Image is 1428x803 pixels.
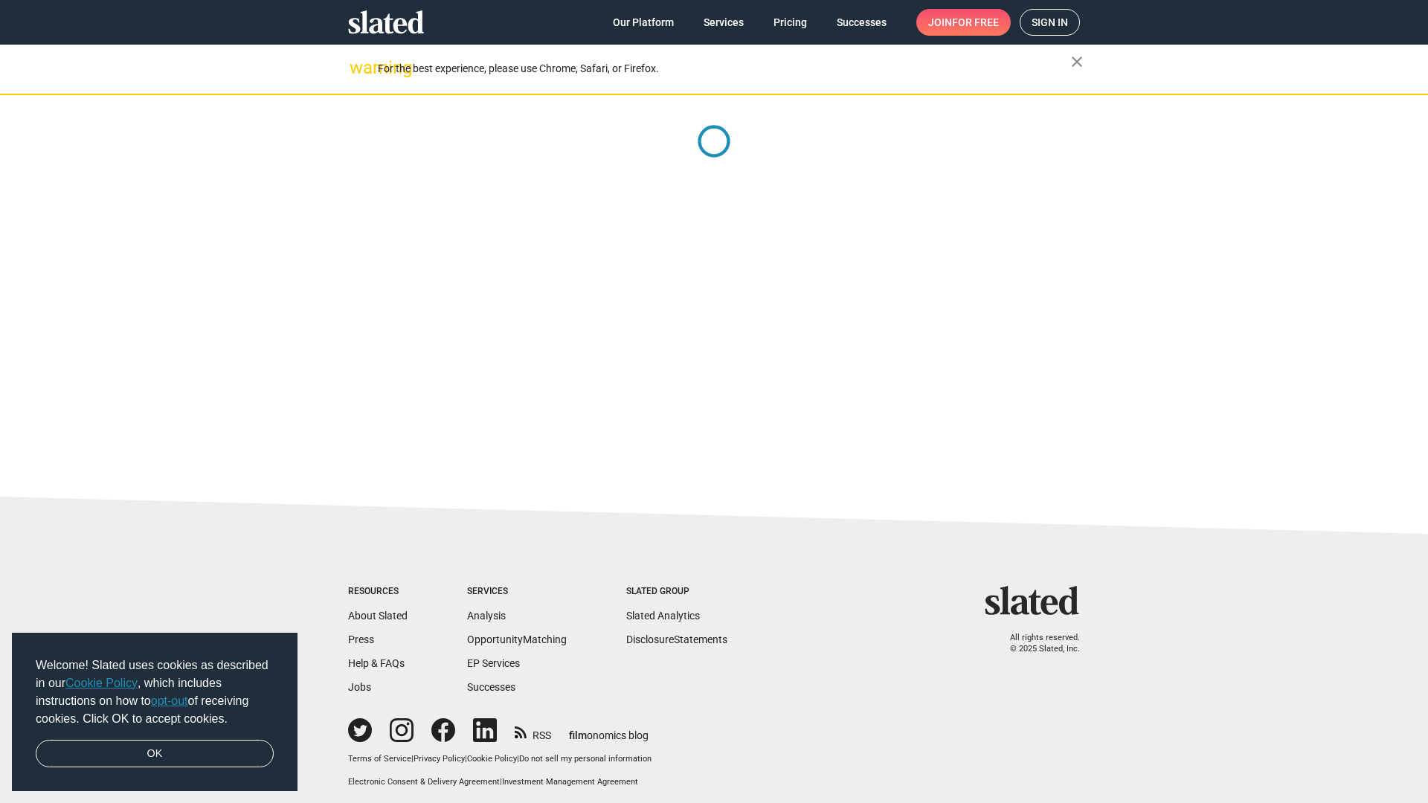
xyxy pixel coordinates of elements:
[569,729,587,741] span: film
[348,633,374,645] a: Press
[350,59,367,77] mat-icon: warning
[517,754,519,764] span: |
[36,657,274,728] span: Welcome! Slated uses cookies as described in our , which includes instructions on how to of recei...
[500,777,502,787] span: |
[773,9,807,36] span: Pricing
[928,9,999,36] span: Join
[613,9,674,36] span: Our Platform
[1032,10,1068,35] span: Sign in
[348,586,408,598] div: Resources
[151,694,188,707] a: opt-out
[348,777,500,787] a: Electronic Consent & Delivery Agreement
[502,777,638,787] a: Investment Management Agreement
[762,9,819,36] a: Pricing
[12,633,297,792] div: cookieconsent
[952,9,999,36] span: for free
[1068,53,1086,71] mat-icon: close
[348,657,405,669] a: Help & FAQs
[1020,9,1080,36] a: Sign in
[837,9,887,36] span: Successes
[626,633,727,645] a: DisclosureStatements
[467,586,567,598] div: Services
[825,9,898,36] a: Successes
[692,9,756,36] a: Services
[467,633,567,645] a: OpportunityMatching
[515,720,551,743] a: RSS
[348,610,408,622] a: About Slated
[916,9,1011,36] a: Joinfor free
[378,59,1071,79] div: For the best experience, please use Chrome, Safari, or Firefox.
[65,677,138,689] a: Cookie Policy
[348,681,371,693] a: Jobs
[467,754,517,764] a: Cookie Policy
[626,586,727,598] div: Slated Group
[467,610,506,622] a: Analysis
[348,754,411,764] a: Terms of Service
[626,610,700,622] a: Slated Analytics
[411,754,414,764] span: |
[704,9,744,36] span: Services
[994,633,1080,654] p: All rights reserved. © 2025 Slated, Inc.
[414,754,465,764] a: Privacy Policy
[36,740,274,768] a: dismiss cookie message
[519,754,652,765] button: Do not sell my personal information
[569,717,649,743] a: filmonomics blog
[601,9,686,36] a: Our Platform
[467,681,515,693] a: Successes
[465,754,467,764] span: |
[467,657,520,669] a: EP Services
